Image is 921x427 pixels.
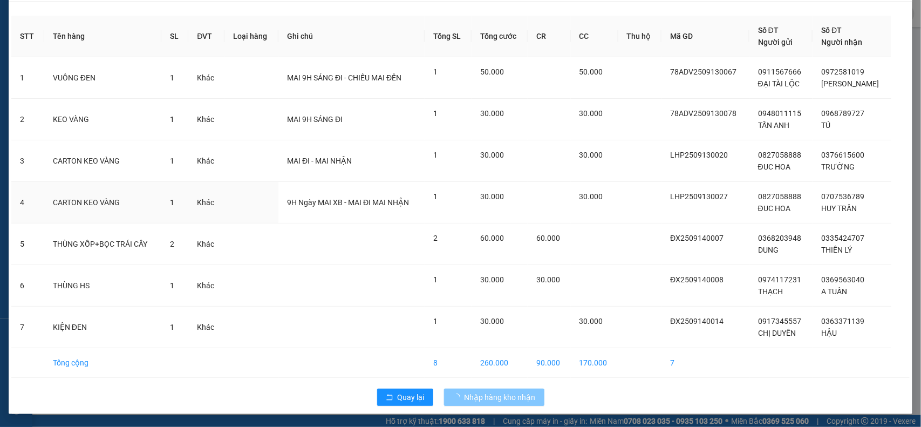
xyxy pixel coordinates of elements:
[170,115,174,124] span: 1
[618,16,662,57] th: Thu hộ
[758,79,800,88] span: ĐẠI TÀI LỘC
[188,140,224,182] td: Khác
[579,67,603,76] span: 50.000
[821,317,864,326] span: 0363371139
[188,182,224,223] td: Khác
[821,151,864,159] span: 0376615600
[170,323,174,331] span: 1
[821,38,862,46] span: Người nhận
[480,151,504,159] span: 30.000
[758,287,783,296] span: THẠCH
[44,307,161,348] td: KIỆN ĐEN
[536,234,560,242] span: 60.000
[278,16,425,57] th: Ghi chú
[821,26,842,35] span: Số ĐT
[161,16,188,57] th: SL
[661,16,749,57] th: Mã GD
[44,182,161,223] td: CARTON KEO VÀNG
[670,192,728,201] span: LHP2509130027
[821,192,864,201] span: 0707536789
[579,317,603,326] span: 30.000
[670,234,724,242] span: ĐX2509140007
[433,192,438,201] span: 1
[670,275,724,284] span: ĐX2509140008
[528,348,571,378] td: 90.000
[579,192,603,201] span: 30.000
[480,234,504,242] span: 60.000
[170,73,174,82] span: 1
[472,348,528,378] td: 260.000
[287,73,401,82] span: MAI 9H SÁNG ĐI - CHIẾU MAI ĐẾN
[821,67,864,76] span: 0972581019
[670,317,724,326] span: ĐX2509140014
[821,121,830,130] span: TÚ
[287,157,352,165] span: MAI ĐI - MAI NHẬN
[433,317,438,326] span: 1
[11,223,44,265] td: 5
[377,389,433,406] button: rollbackQuay lại
[480,192,504,201] span: 30.000
[224,16,278,57] th: Loại hàng
[571,348,618,378] td: 170.000
[170,198,174,207] span: 1
[453,394,465,401] span: loading
[44,16,161,57] th: Tên hàng
[758,246,779,254] span: DUNG
[44,99,161,140] td: KEO VÀNG
[758,67,801,76] span: 0911567666
[758,109,801,118] span: 0948011115
[188,307,224,348] td: Khác
[11,99,44,140] td: 2
[11,265,44,307] td: 6
[11,16,44,57] th: STT
[536,275,560,284] span: 30.000
[44,57,161,99] td: VUÔNG ĐEN
[821,79,879,88] span: [PERSON_NAME]
[821,329,837,337] span: HẬU
[170,281,174,290] span: 1
[188,57,224,99] td: Khác
[11,57,44,99] td: 1
[758,151,801,159] span: 0827058888
[758,38,793,46] span: Người gửi
[821,109,864,118] span: 0968789727
[433,151,438,159] span: 1
[758,162,790,171] span: ĐUC HOA
[821,287,847,296] span: A TUẤN
[528,16,571,57] th: CR
[758,192,801,201] span: 0827058888
[571,16,618,57] th: CC
[444,389,544,406] button: Nhập hàng kho nhận
[480,67,504,76] span: 50.000
[188,265,224,307] td: Khác
[188,99,224,140] td: Khác
[670,67,736,76] span: 78ADV2509130067
[758,317,801,326] span: 0917345557
[579,109,603,118] span: 30.000
[170,240,174,248] span: 2
[670,151,728,159] span: LHP2509130020
[661,348,749,378] td: 7
[44,140,161,182] td: CARTON KEO VÀNG
[287,115,343,124] span: MAI 9H SÁNG ĐI
[433,275,438,284] span: 1
[821,204,857,213] span: HUY TRẦN
[758,329,796,337] span: CHỊ DUYÊN
[472,16,528,57] th: Tổng cước
[188,16,224,57] th: ĐVT
[758,204,790,213] span: ĐUC HOA
[425,348,472,378] td: 8
[188,223,224,265] td: Khác
[287,198,409,207] span: 9H Ngày MAI XB - MAI ĐI MAI NHẬN
[579,151,603,159] span: 30.000
[821,246,852,254] span: THIÊN LÝ
[425,16,472,57] th: Tổng SL
[758,121,789,130] span: TẤN ANH
[433,109,438,118] span: 1
[11,182,44,223] td: 4
[758,26,779,35] span: Số ĐT
[821,234,864,242] span: 0335424707
[821,162,855,171] span: TRƯỜNG
[11,307,44,348] td: 7
[670,109,736,118] span: 78ADV2509130078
